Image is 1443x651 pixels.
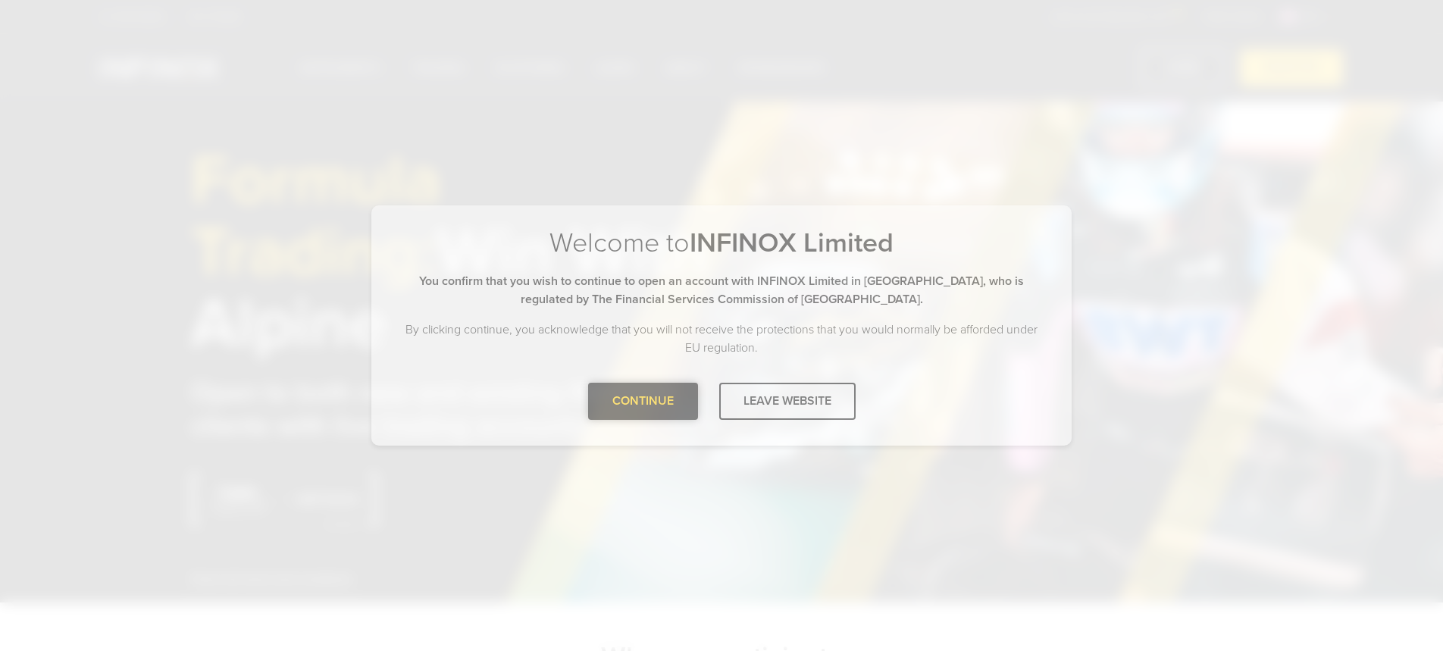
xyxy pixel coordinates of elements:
p: Welcome to [402,227,1041,260]
strong: You confirm that you wish to continue to open an account with INFINOX Limited in [GEOGRAPHIC_DATA... [419,274,1024,307]
strong: INFINOX Limited [690,227,894,259]
p: By clicking continue, you acknowledge that you will not receive the protections that you would no... [402,321,1041,357]
div: LEAVE WEBSITE [719,383,856,420]
div: CONTINUE [588,383,698,420]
